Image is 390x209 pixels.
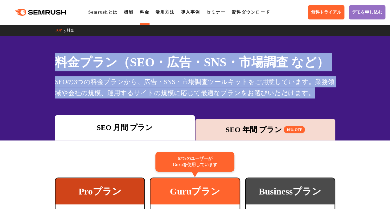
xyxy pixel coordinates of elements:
[55,76,335,98] div: SEOの3つの料金プランから、広告・SNS・市場調査ツールキットをご用意しています。業務領域や会社の規模、運用するサイトの規模に応じて最適なプランをお選びいただけます。
[232,10,270,15] a: 資料ダウンロード
[88,10,117,15] a: Semrushとは
[308,5,344,19] a: 無料トライアル
[311,10,341,15] span: 無料トライアル
[140,10,149,15] a: 料金
[124,10,133,15] a: 機能
[284,126,305,133] span: 16% OFF
[181,10,200,15] a: 導入事例
[155,152,234,172] div: 67%のユーザーが Guruを使用しています
[199,124,332,135] div: SEO 年間 プラン
[55,178,144,204] div: Proプラン
[55,28,66,32] a: TOP
[349,5,385,19] a: デモを申し込む
[246,178,335,204] div: Businessプラン
[206,10,225,15] a: セミナー
[352,10,382,15] span: デモを申し込む
[150,178,239,204] div: Guruプラン
[55,53,335,71] h1: 料金プラン（SEO・広告・SNS・市場調査 など）
[67,28,79,32] a: 料金
[58,122,191,133] div: SEO 月間 プラン
[155,10,174,15] a: 活用方法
